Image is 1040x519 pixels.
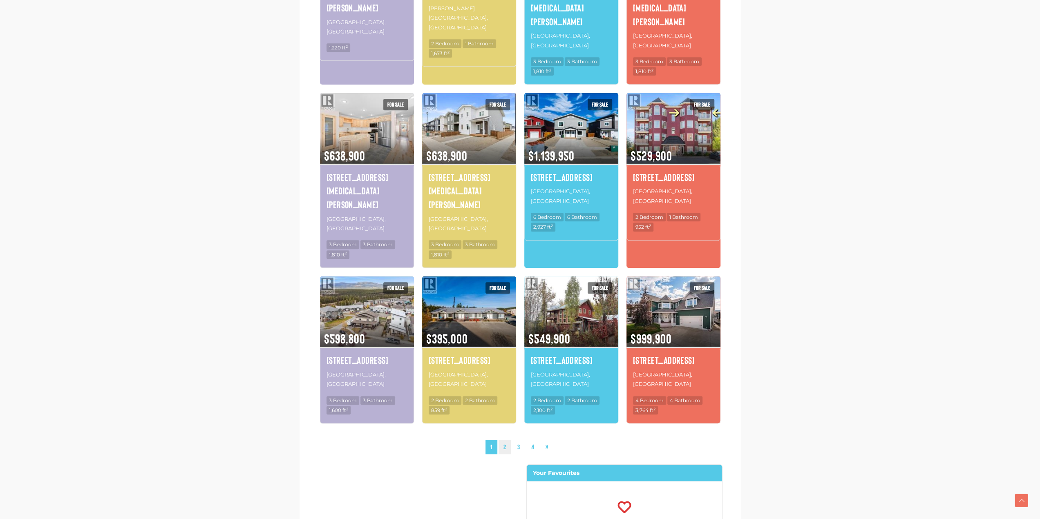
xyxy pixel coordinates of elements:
[429,170,510,212] a: [STREET_ADDRESS][MEDICAL_DATA][PERSON_NAME]
[565,57,599,66] span: 3 Bathroom
[531,369,612,390] p: [GEOGRAPHIC_DATA], [GEOGRAPHIC_DATA]
[633,396,666,405] span: 4 Bedroom
[422,320,516,347] span: $395,000
[463,39,496,48] span: 1 Bathroom
[463,396,497,405] span: 2 Bathroom
[327,369,407,390] p: [GEOGRAPHIC_DATA], [GEOGRAPHIC_DATA]
[485,282,510,294] span: For sale
[429,353,510,367] a: [STREET_ADDRESS]
[626,137,720,164] span: $529,900
[531,406,555,414] span: 2,100 ft
[531,170,612,184] a: [STREET_ADDRESS]
[588,282,612,294] span: For sale
[588,99,612,110] span: For sale
[526,440,539,454] a: 4
[422,91,516,165] img: 214 WITCH HAZEL DRIVE, Whitehorse, Yukon
[633,30,714,51] p: [GEOGRAPHIC_DATA], [GEOGRAPHIC_DATA]
[565,396,599,405] span: 2 Bathroom
[651,68,653,72] sup: 2
[633,67,656,76] span: 1,810 ft
[360,240,395,249] span: 3 Bathroom
[422,275,516,348] img: 104-12 PINTAIL PLACE, Whitehorse, Yukon
[327,250,349,259] span: 1,810 ft
[531,353,612,367] a: [STREET_ADDRESS]
[327,406,351,414] span: 1,600 ft
[429,369,510,390] p: [GEOGRAPHIC_DATA], [GEOGRAPHIC_DATA]
[565,213,599,221] span: 6 Bathroom
[550,407,552,411] sup: 2
[531,223,555,231] span: 2,927 ft
[633,213,666,221] span: 2 Bedroom
[320,91,414,165] img: 218 WITCH HAZEL DRIVE, Whitehorse, Yukon
[485,99,510,110] span: For sale
[633,170,714,184] a: [STREET_ADDRESS]
[649,223,651,228] sup: 2
[429,250,452,259] span: 1,810 ft
[524,91,618,165] img: 47 ELLWOOD STREET, Whitehorse, Yukon
[633,57,666,66] span: 3 Bedroom
[524,320,618,347] span: $549,900
[429,3,510,33] p: [PERSON_NAME][GEOGRAPHIC_DATA], [GEOGRAPHIC_DATA]
[383,282,408,294] span: For sale
[626,91,720,165] img: 208-6100 6TH AVENUE, Whitehorse, Yukon
[429,396,461,405] span: 2 Bedroom
[429,39,461,48] span: 2 Bedroom
[447,251,449,255] sup: 2
[531,396,564,405] span: 2 Bedroom
[524,137,618,164] span: $1,139,950
[549,68,551,72] sup: 2
[445,407,447,411] sup: 2
[633,186,714,207] p: [GEOGRAPHIC_DATA], [GEOGRAPHIC_DATA]
[327,170,407,212] a: [STREET_ADDRESS][MEDICAL_DATA][PERSON_NAME]
[463,240,497,249] span: 3 Bathroom
[531,30,612,51] p: [GEOGRAPHIC_DATA], [GEOGRAPHIC_DATA]
[429,214,510,234] p: [GEOGRAPHIC_DATA], [GEOGRAPHIC_DATA]
[690,99,714,110] span: For sale
[345,251,347,255] sup: 2
[524,275,618,348] img: 1217 7TH AVENUE, Dawson City, Yukon
[633,353,714,367] a: [STREET_ADDRESS]
[327,43,350,52] span: 1,220 ft
[512,440,525,454] a: 3
[429,49,452,58] span: 1,673 ft
[633,406,658,414] span: 3,764 ft
[422,137,516,164] span: $638,900
[447,50,450,54] sup: 2
[633,223,653,231] span: 952 ft
[667,396,702,405] span: 4 Bathroom
[327,353,407,367] a: [STREET_ADDRESS]
[327,17,407,38] p: [GEOGRAPHIC_DATA], [GEOGRAPHIC_DATA]
[531,67,554,76] span: 1,810 ft
[653,407,655,411] sup: 2
[320,275,414,348] img: 5 GOLDENEYE PLACE, Whitehorse, Yukon
[531,213,564,221] span: 6 Bedroom
[551,223,553,228] sup: 2
[429,406,450,414] span: 859 ft
[383,99,408,110] span: For sale
[485,440,497,454] span: 1
[327,240,359,249] span: 3 Bedroom
[690,282,714,294] span: For sale
[626,320,720,347] span: $999,900
[327,396,359,405] span: 3 Bedroom
[667,57,702,66] span: 3 Bathroom
[346,407,348,411] sup: 2
[360,396,395,405] span: 3 Bathroom
[533,469,579,477] strong: Your Favourites
[626,275,720,348] img: 5 GEM PLACE, Whitehorse, Yukon
[429,240,461,249] span: 3 Bedroom
[499,440,511,454] a: 2
[667,213,700,221] span: 1 Bathroom
[320,320,414,347] span: $598,800
[320,137,414,164] span: $638,900
[633,369,714,390] p: [GEOGRAPHIC_DATA], [GEOGRAPHIC_DATA]
[541,440,553,454] a: »
[327,214,407,234] p: [GEOGRAPHIC_DATA], [GEOGRAPHIC_DATA]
